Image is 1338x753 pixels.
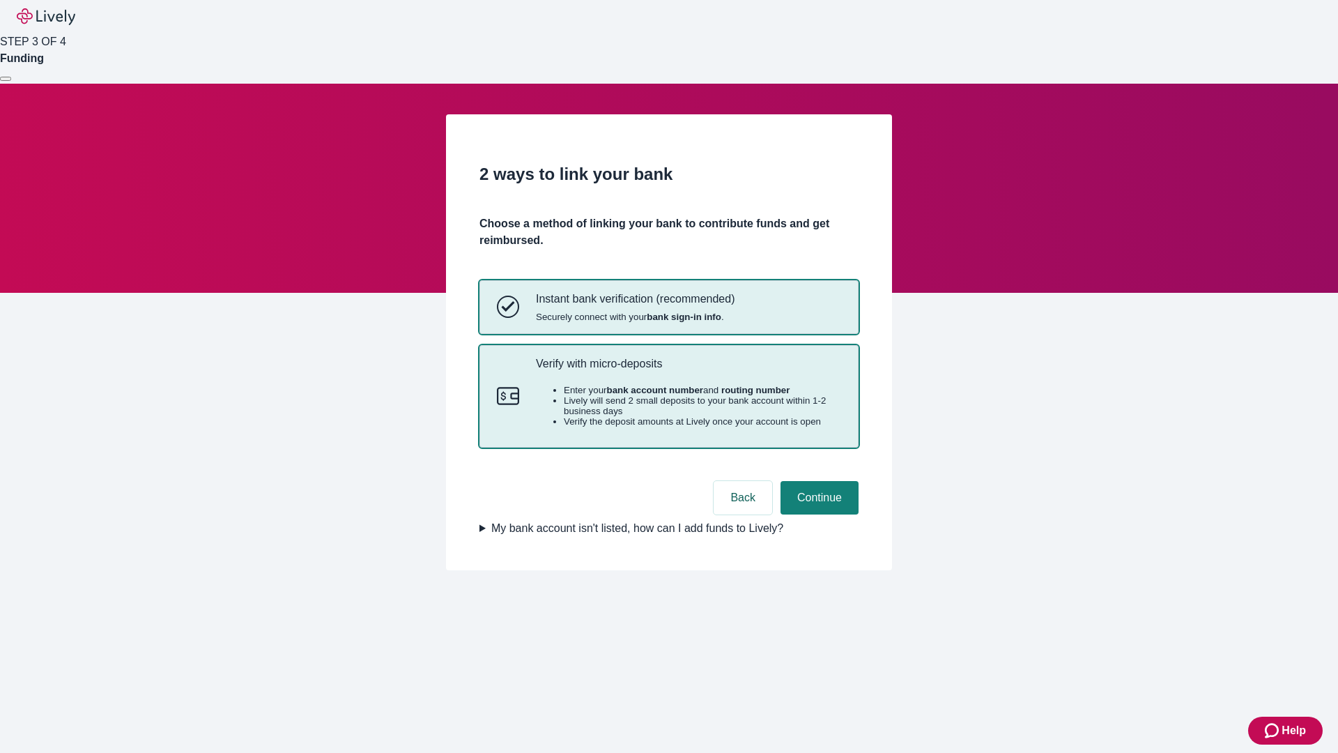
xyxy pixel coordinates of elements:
h4: Choose a method of linking your bank to contribute funds and get reimbursed. [479,215,859,249]
button: Back [714,481,772,515]
button: Zendesk support iconHelp [1248,717,1323,745]
p: Instant bank verification (recommended) [536,292,735,305]
p: Verify with micro-deposits [536,357,841,370]
li: Verify the deposit amounts at Lively once your account is open [564,416,841,427]
strong: bank sign-in info [647,312,721,322]
button: Micro-depositsVerify with micro-depositsEnter yourbank account numberand routing numberLively wil... [480,346,858,448]
span: Securely connect with your . [536,312,735,322]
svg: Micro-deposits [497,385,519,407]
li: Enter your and [564,385,841,395]
summary: My bank account isn't listed, how can I add funds to Lively? [479,520,859,537]
h2: 2 ways to link your bank [479,162,859,187]
img: Lively [17,8,75,25]
strong: routing number [721,385,790,395]
svg: Instant bank verification [497,296,519,318]
span: Help [1282,722,1306,739]
button: Instant bank verificationInstant bank verification (recommended)Securely connect with yourbank si... [480,281,858,333]
svg: Zendesk support icon [1265,722,1282,739]
strong: bank account number [607,385,704,395]
li: Lively will send 2 small deposits to your bank account within 1-2 business days [564,395,841,416]
button: Continue [780,481,859,515]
